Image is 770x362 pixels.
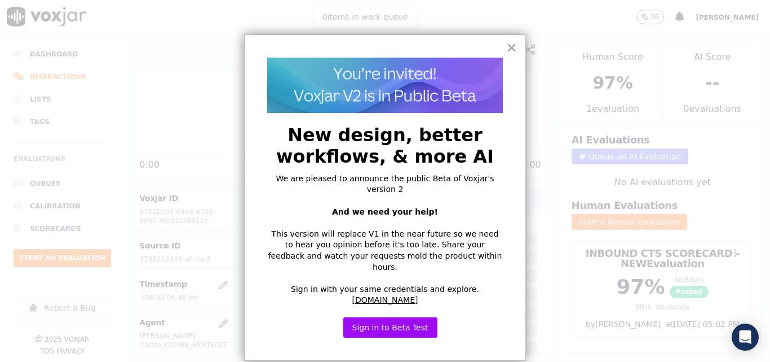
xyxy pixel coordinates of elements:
p: We are pleased to announce the public Beta of Voxjar's version 2 [267,173,503,195]
strong: And we need your help! [332,207,438,216]
div: Open Intercom Messenger [732,324,759,351]
button: Sign in to Beta Test [343,317,437,338]
span: Sign in with your same credentials and explore. [291,285,479,294]
button: Close [506,38,517,56]
p: This version will replace V1 in the near future so we need to hear you opinion before it's too la... [267,229,503,273]
a: [DOMAIN_NAME] [352,295,418,304]
h2: New design, better workflows, & more AI [267,124,503,168]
